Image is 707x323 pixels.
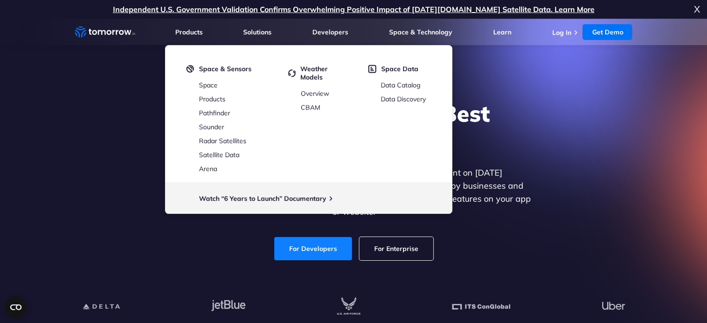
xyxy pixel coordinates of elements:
[5,296,27,318] button: Open CMP widget
[389,28,452,36] a: Space & Technology
[368,65,377,73] img: space-data.svg
[288,65,296,81] img: cycled.svg
[199,109,230,117] a: Pathfinder
[186,65,194,73] img: satelight.svg
[381,65,418,73] span: Space Data
[199,137,246,145] a: Radar Satellites
[552,28,571,37] a: Log In
[300,65,351,81] span: Weather Models
[199,95,225,103] a: Products
[493,28,511,36] a: Learn
[199,194,326,203] a: Watch “6 Years to Launch” Documentary
[199,65,251,73] span: Space & Sensors
[301,89,329,98] a: Overview
[75,25,135,39] a: Home link
[301,103,320,112] a: CBAM
[381,81,420,89] a: Data Catalog
[175,28,203,36] a: Products
[359,237,433,260] a: For Enterprise
[199,165,217,173] a: Arena
[199,123,224,131] a: Sounder
[243,28,271,36] a: Solutions
[381,95,426,103] a: Data Discovery
[199,81,218,89] a: Space
[582,24,632,40] a: Get Demo
[199,151,239,159] a: Satellite Data
[312,28,348,36] a: Developers
[274,237,352,260] a: For Developers
[113,5,595,14] a: Independent U.S. Government Validation Confirms Overwhelming Positive Impact of [DATE][DOMAIN_NAM...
